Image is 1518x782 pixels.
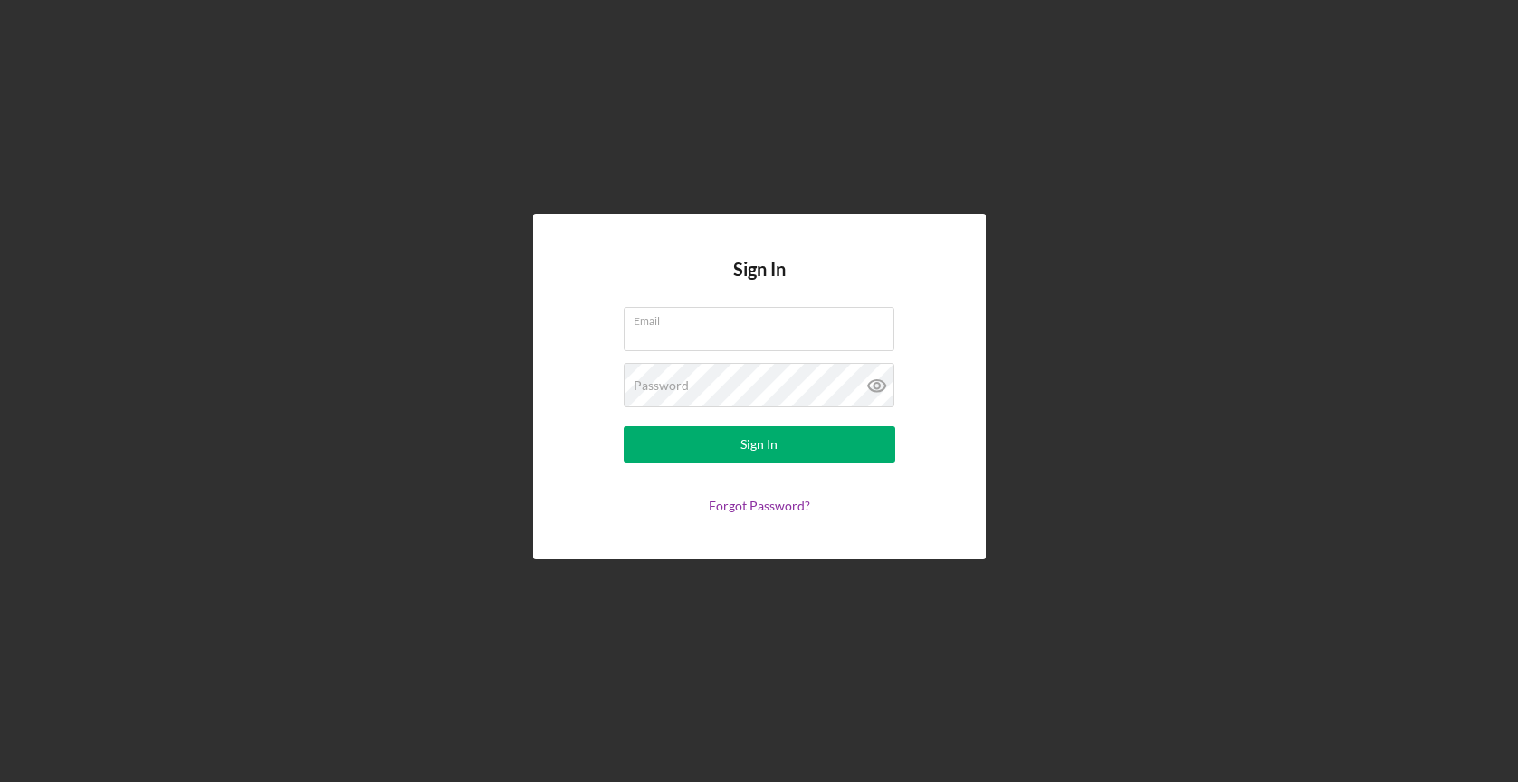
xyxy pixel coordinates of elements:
a: Forgot Password? [709,498,810,513]
div: Sign In [740,426,778,463]
label: Email [634,308,894,328]
h4: Sign In [733,259,786,307]
label: Password [634,378,689,393]
button: Sign In [624,426,895,463]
